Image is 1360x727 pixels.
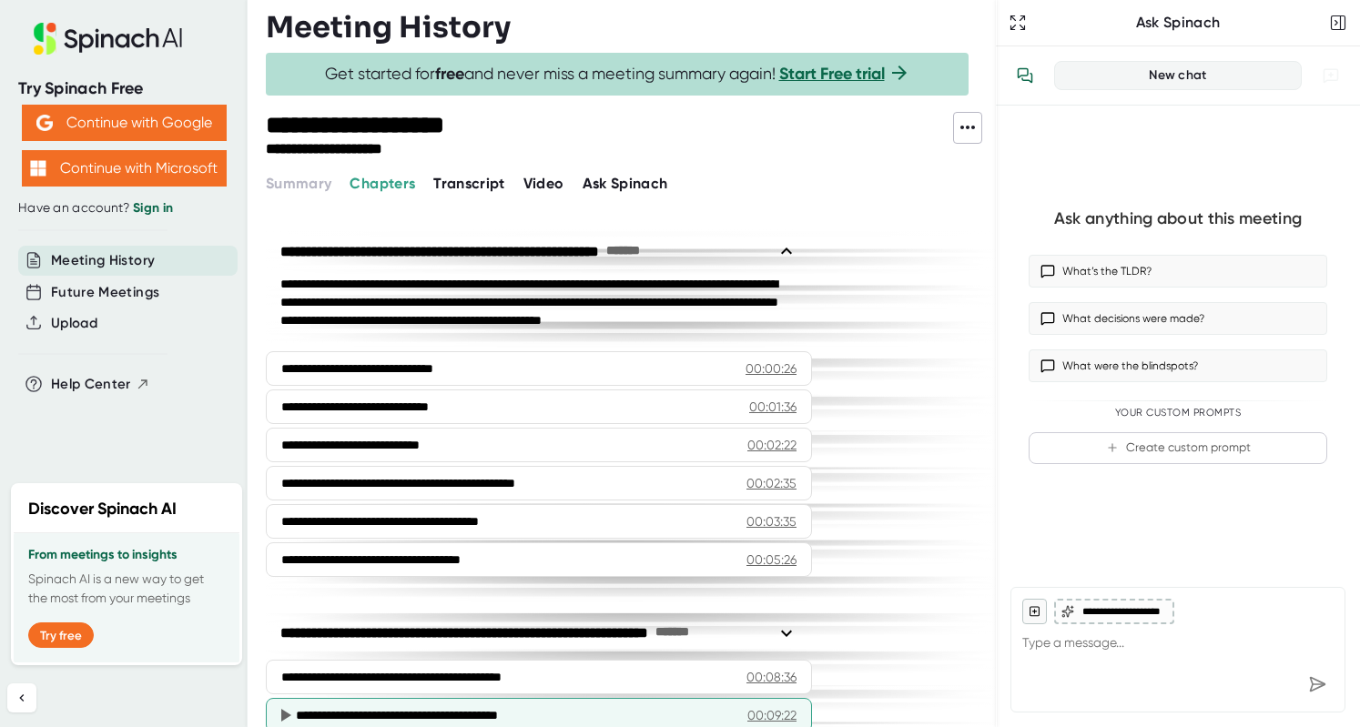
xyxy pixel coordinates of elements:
span: Video [523,175,564,192]
div: Your Custom Prompts [1029,407,1327,419]
b: free [435,64,464,84]
div: Send message [1301,668,1334,701]
div: 00:02:22 [747,436,797,454]
div: 00:03:35 [746,512,797,530]
span: Summary [266,175,331,192]
button: Continue with Google [22,105,227,141]
button: What decisions were made? [1029,302,1327,335]
button: View conversation history [1007,57,1043,94]
span: Chapters [350,175,415,192]
button: Future Meetings [51,282,159,303]
button: Create custom prompt [1029,432,1327,464]
div: 00:01:36 [749,398,797,416]
button: What’s the TLDR? [1029,255,1327,288]
button: Close conversation sidebar [1325,10,1351,35]
h2: Discover Spinach AI [28,497,177,521]
button: Ask Spinach [583,173,668,195]
button: Video [523,173,564,195]
button: Upload [51,313,97,334]
div: 00:00:26 [746,359,797,378]
h3: Meeting History [266,10,511,45]
div: 00:02:35 [746,474,797,492]
span: Transcript [433,175,505,192]
div: Ask anything about this meeting [1054,208,1302,229]
button: Meeting History [51,250,155,271]
button: Transcript [433,173,505,195]
button: Try free [28,622,94,648]
div: 00:09:22 [747,706,797,724]
button: Summary [266,173,331,195]
p: Spinach AI is a new way to get the most from your meetings [28,570,225,608]
h3: From meetings to insights [28,548,225,562]
div: Ask Spinach [1030,14,1325,32]
a: Sign in [133,200,173,216]
div: Have an account? [18,200,229,217]
button: Chapters [350,173,415,195]
button: Help Center [51,374,150,395]
button: What were the blindspots? [1029,349,1327,382]
img: Aehbyd4JwY73AAAAAElFTkSuQmCC [36,115,53,131]
span: Get started for and never miss a meeting summary again! [325,64,910,85]
a: Start Free trial [779,64,885,84]
button: Collapse sidebar [7,683,36,712]
button: Continue with Microsoft [22,150,227,187]
span: Ask Spinach [583,175,668,192]
div: New chat [1066,67,1290,84]
div: 00:08:36 [746,668,797,686]
div: Try Spinach Free [18,78,229,99]
span: Help Center [51,374,131,395]
div: 00:05:26 [746,550,797,569]
button: Expand to Ask Spinach page [1005,10,1030,35]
